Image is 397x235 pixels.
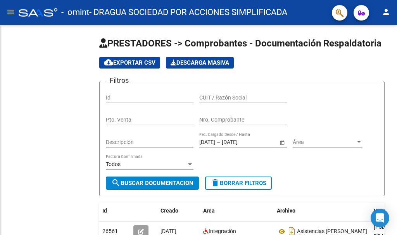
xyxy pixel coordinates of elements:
[106,161,121,167] span: Todos
[102,228,118,234] span: 26561
[157,202,200,219] datatable-header-cell: Creado
[104,59,155,66] span: Exportar CSV
[99,38,381,49] span: PRESTADORES -> Comprobantes - Documentación Respaldatoria
[217,139,220,146] span: –
[99,57,160,69] button: Exportar CSV
[211,180,266,187] span: Borrar Filtros
[104,58,113,67] mat-icon: cloud_download
[277,208,295,214] span: Archivo
[274,202,371,219] datatable-header-cell: Archivo
[166,57,234,69] app-download-masive: Descarga masiva de comprobantes (adjuntos)
[374,208,393,214] span: Usuario
[297,228,367,235] span: Asistencias [PERSON_NAME]
[199,139,215,146] input: Fecha inicio
[205,177,272,190] button: Borrar Filtros
[166,57,234,69] button: Descarga Masiva
[381,7,391,17] mat-icon: person
[222,139,260,146] input: Fecha fin
[106,75,133,86] h3: Filtros
[6,7,16,17] mat-icon: menu
[209,228,236,234] span: Integración
[211,178,220,187] mat-icon: delete
[161,228,176,234] span: [DATE]
[371,209,389,227] div: Open Intercom Messenger
[278,138,286,146] button: Open calendar
[111,180,193,187] span: Buscar Documentacion
[89,4,287,21] span: - DRAGUA SOCIEDAD POR ACCIONES SIMPLIFICADA
[293,139,356,146] span: Área
[99,202,130,219] datatable-header-cell: Id
[200,202,274,219] datatable-header-cell: Area
[111,178,121,187] mat-icon: search
[102,208,107,214] span: Id
[106,177,199,190] button: Buscar Documentacion
[61,4,89,21] span: - omint
[203,208,215,214] span: Area
[161,208,178,214] span: Creado
[171,59,229,66] span: Descarga Masiva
